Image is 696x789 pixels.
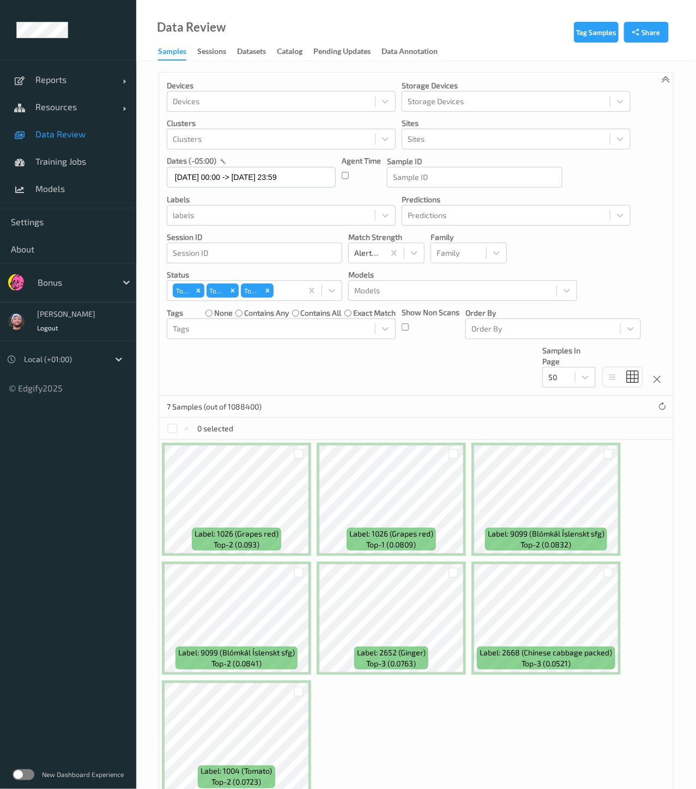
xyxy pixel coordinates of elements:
[357,647,426,658] span: Label: 2652 (Ginger)
[488,528,604,539] span: Label: 9099 (Blómkál Íslenskt sfg)
[167,80,396,91] p: Devices
[349,528,433,539] span: Label: 1026 (Grapes red)
[241,284,261,298] div: Top 3
[167,232,342,243] p: Session ID
[237,44,277,59] a: Datasets
[521,539,572,550] span: top-2 (0.0832)
[574,22,619,43] button: Tag Samples
[465,308,641,318] p: Order By
[167,401,262,412] p: 7 Samples (out of 1088400)
[277,46,302,59] div: Catalog
[167,118,396,129] p: Clusters
[480,647,613,658] span: Label: 2668 (Chinese cabbage packed)
[178,647,295,658] span: Label: 9099 (Blómkál Íslenskt sfg)
[382,46,438,59] div: Data Annotation
[277,44,313,59] a: Catalog
[198,423,234,434] p: 0 selected
[197,44,237,59] a: Sessions
[402,307,459,318] p: Show Non Scans
[431,232,507,243] p: Family
[197,46,226,59] div: Sessions
[244,308,289,318] label: contains any
[348,232,425,243] p: Match Strength
[367,539,416,550] span: top-1 (0.0809)
[167,308,183,318] p: Tags
[402,118,631,129] p: Sites
[367,658,416,669] span: top-3 (0.0763)
[313,46,371,59] div: Pending Updates
[167,269,342,280] p: Status
[212,777,262,788] span: top-2 (0.0723)
[402,80,631,91] p: Storage Devices
[211,658,262,669] span: top-2 (0.0841)
[158,44,197,61] a: Samples
[214,539,259,550] span: top-2 (0.093)
[207,284,227,298] div: Top 2
[301,308,342,318] label: contains all
[192,284,204,298] div: Remove Top 1
[348,269,577,280] p: Models
[353,308,396,318] label: exact match
[173,284,192,298] div: Top 1
[167,155,216,166] p: dates (-05:00)
[382,44,449,59] a: Data Annotation
[157,22,226,33] div: Data Review
[402,194,631,205] p: Predictions
[262,284,274,298] div: Remove Top 3
[624,22,669,43] button: Share
[158,46,186,61] div: Samples
[167,194,396,205] p: labels
[201,766,273,777] span: Label: 1004 (Tomato)
[542,345,596,367] p: Samples In Page
[195,528,279,539] span: Label: 1026 (Grapes red)
[387,156,562,167] p: Sample ID
[313,44,382,59] a: Pending Updates
[237,46,266,59] div: Datasets
[342,155,381,166] p: Agent Time
[227,284,239,298] div: Remove Top 2
[522,658,571,669] span: top-3 (0.0521)
[214,308,233,318] label: none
